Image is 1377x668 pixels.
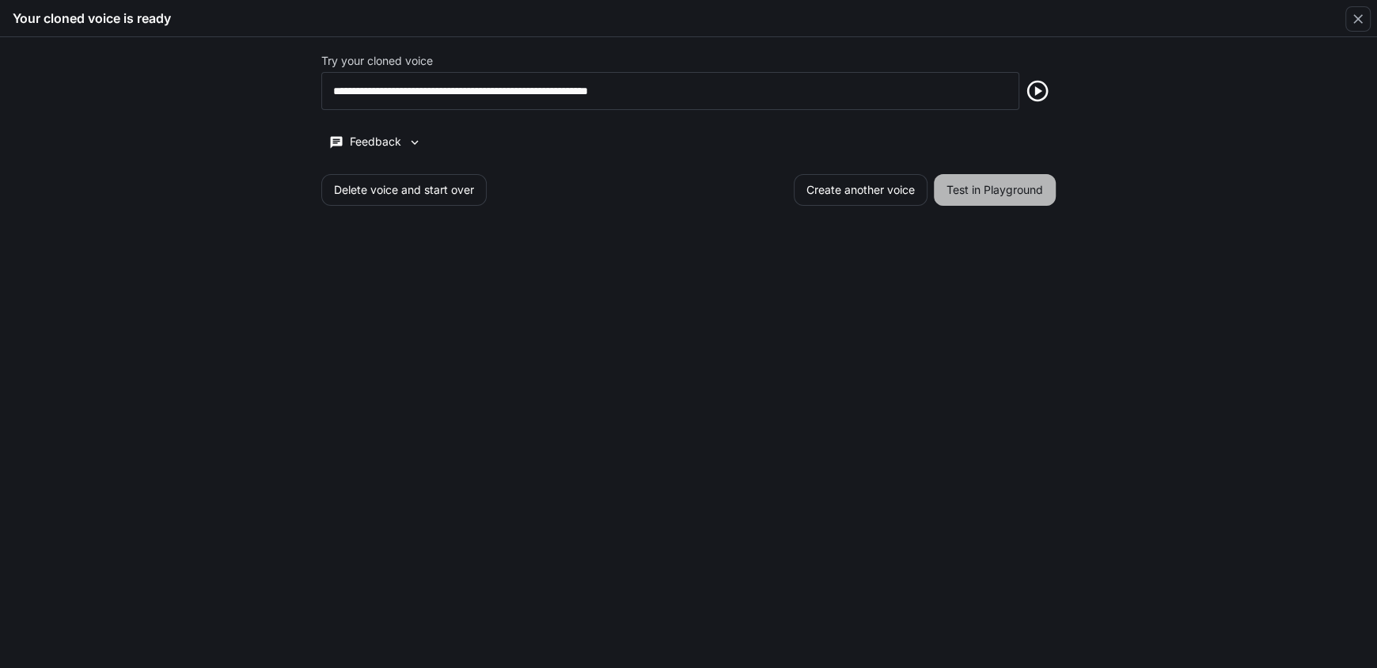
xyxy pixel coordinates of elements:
[321,174,487,206] button: Delete voice and start over
[321,55,433,66] p: Try your cloned voice
[13,9,171,27] h5: Your cloned voice is ready
[934,174,1056,206] button: Test in Playground
[321,129,429,155] button: Feedback
[794,174,927,206] button: Create another voice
